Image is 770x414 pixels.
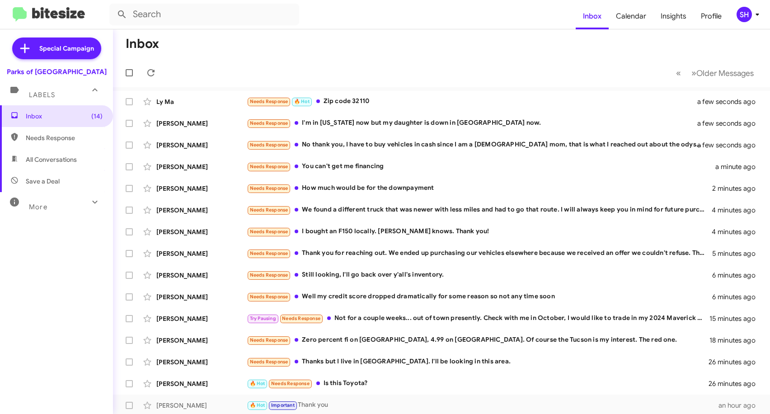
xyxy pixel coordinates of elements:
span: 🔥 Hot [250,402,265,408]
div: [PERSON_NAME] [156,141,247,150]
div: Zero percent fi on [GEOGRAPHIC_DATA], 4.99 on [GEOGRAPHIC_DATA]. Of course the Tucson is my inter... [247,335,709,345]
div: Zip code 32110 [247,96,709,107]
span: All Conversations [26,155,77,164]
span: » [691,67,696,79]
div: How much would be for the downpayment [247,183,712,193]
div: Still looking, I'll go back over y'all's inventory. [247,270,712,280]
span: Needs Response [282,315,320,321]
span: Needs Response [250,99,288,104]
span: Needs Response [250,229,288,235]
a: Insights [653,3,694,29]
div: [PERSON_NAME] [156,336,247,345]
div: 26 minutes ago [709,358,763,367]
button: SH [729,7,760,22]
a: Profile [694,3,729,29]
div: Thank you for reaching out. We ended up purchasing our vehicles elsewhere because we received an ... [247,248,712,259]
div: 4 minutes ago [712,206,763,215]
span: More [29,203,47,211]
button: Next [686,64,759,82]
div: [PERSON_NAME] [156,271,247,280]
div: We found a different truck that was newer with less miles and had to go that route. I will always... [247,205,712,215]
span: Try Pausing [250,315,276,321]
div: [PERSON_NAME] [156,206,247,215]
div: 18 minutes ago [709,336,763,345]
div: [PERSON_NAME] [156,292,247,301]
div: 6 minutes ago [712,292,763,301]
div: Ly Ma [156,97,247,106]
div: [PERSON_NAME] [156,227,247,236]
div: 15 minutes ago [709,314,763,323]
div: 6 minutes ago [712,271,763,280]
div: [PERSON_NAME] [156,358,247,367]
div: I'm in [US_STATE] now but my daughter is down in [GEOGRAPHIC_DATA] now. [247,118,709,128]
input: Search [109,4,299,25]
h1: Inbox [126,37,159,51]
span: Needs Response [250,142,288,148]
div: [PERSON_NAME] [156,379,247,388]
span: Needs Response [250,120,288,126]
span: 🔥 Hot [250,381,265,386]
span: Needs Response [250,272,288,278]
nav: Page navigation example [671,64,759,82]
div: [PERSON_NAME] [156,184,247,193]
span: Older Messages [696,68,754,78]
span: Needs Response [250,359,288,365]
div: [PERSON_NAME] [156,401,247,410]
div: 26 minutes ago [709,379,763,388]
div: an hour ago [718,401,763,410]
span: Labels [29,91,55,99]
span: Needs Response [271,381,310,386]
div: a few seconds ago [709,119,763,128]
span: Needs Response [250,207,288,213]
a: Special Campaign [12,38,101,59]
span: Needs Response [250,337,288,343]
span: Inbox [26,112,103,121]
div: Parks of [GEOGRAPHIC_DATA] [7,67,107,76]
div: Well my credit score dropped dramatically for some reason so not any time soon [247,292,712,302]
a: Inbox [576,3,609,29]
div: SH [737,7,752,22]
div: I bought an F150 locally. [PERSON_NAME] knows. Thank you! [247,226,712,237]
span: Important [271,402,295,408]
div: a few seconds ago [709,97,763,106]
div: 2 minutes ago [712,184,763,193]
div: No thank you, I have to buy vehicles in cash since I am a [DEMOGRAPHIC_DATA] mom, that is what I ... [247,140,709,150]
span: Needs Response [26,133,103,142]
span: Needs Response [250,164,288,169]
button: Previous [671,64,686,82]
div: [PERSON_NAME] [156,162,247,171]
div: Not for a couple weeks... out of town presently. Check with me in October, I would like to trade ... [247,313,709,324]
span: Special Campaign [39,44,94,53]
span: Needs Response [250,185,288,191]
div: a minute ago [715,162,763,171]
div: Is this Toyota? [247,378,709,389]
span: Save a Deal [26,177,60,186]
span: Needs Response [250,294,288,300]
span: « [676,67,681,79]
div: Thanks but I live in [GEOGRAPHIC_DATA]. I'll be looking in this area. [247,357,709,367]
span: Needs Response [250,250,288,256]
span: 🔥 Hot [294,99,310,104]
div: Thank you [247,400,718,410]
div: a few seconds ago [709,141,763,150]
div: [PERSON_NAME] [156,249,247,258]
div: 5 minutes ago [712,249,763,258]
div: 4 minutes ago [712,227,763,236]
div: [PERSON_NAME] [156,119,247,128]
span: (14) [91,112,103,121]
div: [PERSON_NAME] [156,314,247,323]
div: You can't get me financing [247,161,715,172]
a: Calendar [609,3,653,29]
